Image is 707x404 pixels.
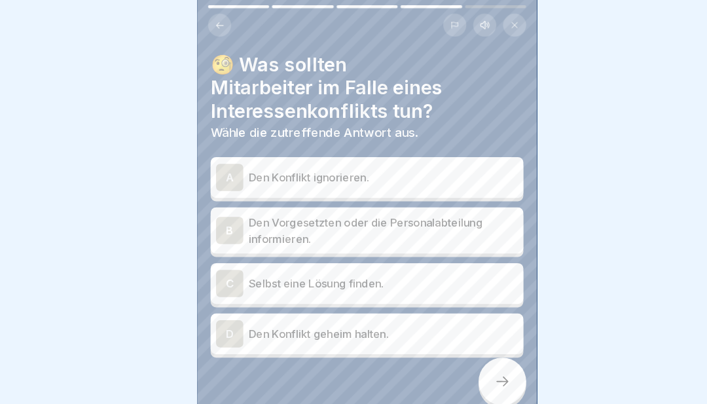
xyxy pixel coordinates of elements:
[203,120,504,135] p: Wähle die zutreffende Antwort aus.
[208,260,234,286] div: C
[208,158,234,184] div: A
[240,163,499,179] p: Den Konflikt ignorieren.
[208,209,234,235] div: B
[208,308,234,335] div: D
[203,51,504,118] h4: 🧐 Was sollten Mitarbeiter im Falle eines Interessenkonflikts tun?
[240,265,499,281] p: Selbst eine Lösung finden.
[240,314,499,329] p: Den Konflikt geheim halten.
[240,206,499,238] p: Den Vorgesetzten oder die Personalabteilung informieren.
